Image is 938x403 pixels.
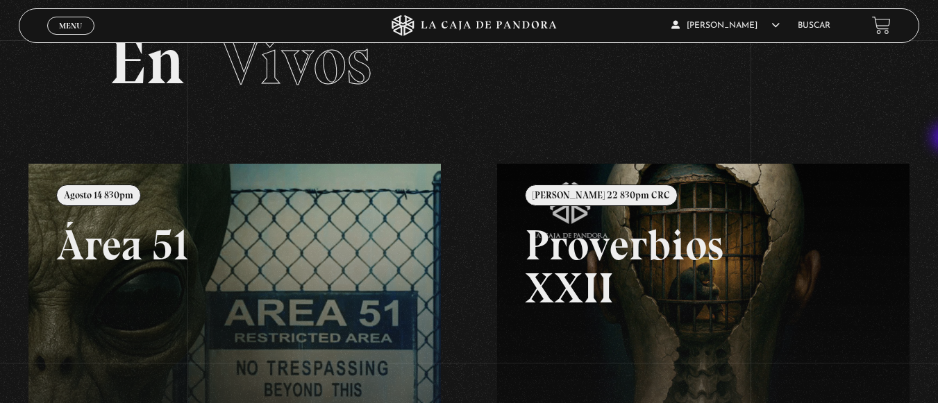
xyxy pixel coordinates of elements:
h2: En [109,28,830,94]
span: Vivos [220,22,371,101]
span: Cerrar [54,33,87,42]
span: [PERSON_NAME] [671,22,780,30]
a: View your shopping cart [872,16,891,35]
a: Buscar [798,22,830,30]
span: Menu [59,22,82,30]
